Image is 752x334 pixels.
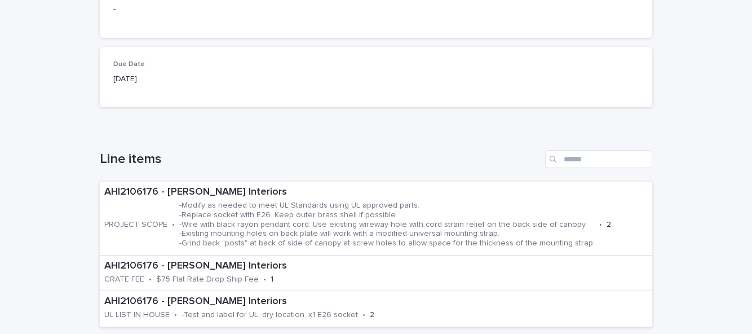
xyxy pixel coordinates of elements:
[104,296,557,308] p: AHI2106176 - [PERSON_NAME] Interiors
[100,182,652,256] a: AHI2106176 - [PERSON_NAME] InteriorsPROJECT SCOPE•-Modify as needed to meet UL Standards using UL...
[113,73,280,85] p: [DATE]
[113,3,639,15] p: -
[113,61,145,68] span: Due Date
[263,275,266,284] p: •
[149,275,152,284] p: •
[104,220,167,230] p: PROJECT SCOPE
[362,310,365,320] p: •
[174,310,177,320] p: •
[104,186,648,199] p: AHI2106176 - [PERSON_NAME] Interiors
[104,275,144,284] p: CRATE FEE
[100,151,541,168] h1: Line items
[607,220,611,230] p: 2
[599,220,602,230] p: •
[100,256,652,291] a: AHI2106176 - [PERSON_NAME] InteriorsCRATE FEE•$75 Flat Rate Drop Ship Fee•1
[179,201,595,248] p: -Modify as needed to meet UL Standards using UL approved parts. -Replace socket with E26. Keep ou...
[104,310,170,320] p: UL LIST IN HOUSE
[545,150,652,168] input: Search
[370,310,374,320] p: 2
[100,291,652,327] a: AHI2106176 - [PERSON_NAME] InteriorsUL LIST IN HOUSE•-Test and label for UL, dry location. x1 E26...
[182,310,358,320] p: -Test and label for UL, dry location. x1 E26 socket
[172,220,175,230] p: •
[104,260,456,273] p: AHI2106176 - [PERSON_NAME] Interiors
[156,275,259,284] p: $75 Flat Rate Drop Ship Fee
[271,275,273,284] p: 1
